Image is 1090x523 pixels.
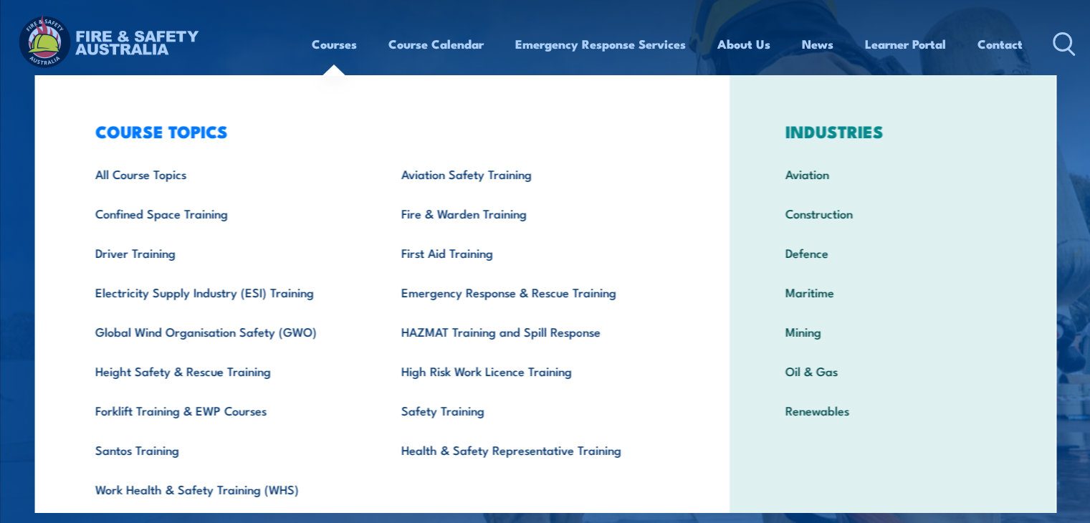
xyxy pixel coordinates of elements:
[72,390,378,430] a: Forklift Training & EWP Courses
[378,233,684,272] a: First Aid Training
[762,121,1023,141] h3: INDUSTRIES
[388,25,484,63] a: Course Calendar
[72,312,378,351] a: Global Wind Organisation Safety (GWO)
[378,390,684,430] a: Safety Training
[378,154,684,193] a: Aviation Safety Training
[762,390,1023,430] a: Renewables
[378,272,684,312] a: Emergency Response & Rescue Training
[72,154,378,193] a: All Course Topics
[72,430,378,469] a: Santos Training
[378,351,684,390] a: High Risk Work Licence Training
[865,25,946,63] a: Learner Portal
[762,312,1023,351] a: Mining
[762,351,1023,390] a: Oil & Gas
[378,312,684,351] a: HAZMAT Training and Spill Response
[378,430,684,469] a: Health & Safety Representative Training
[717,25,770,63] a: About Us
[762,193,1023,233] a: Construction
[515,25,686,63] a: Emergency Response Services
[762,272,1023,312] a: Maritime
[762,233,1023,272] a: Defence
[72,233,378,272] a: Driver Training
[312,25,357,63] a: Courses
[977,25,1023,63] a: Contact
[72,121,684,141] h3: COURSE TOPICS
[72,193,378,233] a: Confined Space Training
[802,25,833,63] a: News
[72,469,378,509] a: Work Health & Safety Training (WHS)
[378,193,684,233] a: Fire & Warden Training
[72,272,378,312] a: Electricity Supply Industry (ESI) Training
[72,351,378,390] a: Height Safety & Rescue Training
[762,154,1023,193] a: Aviation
